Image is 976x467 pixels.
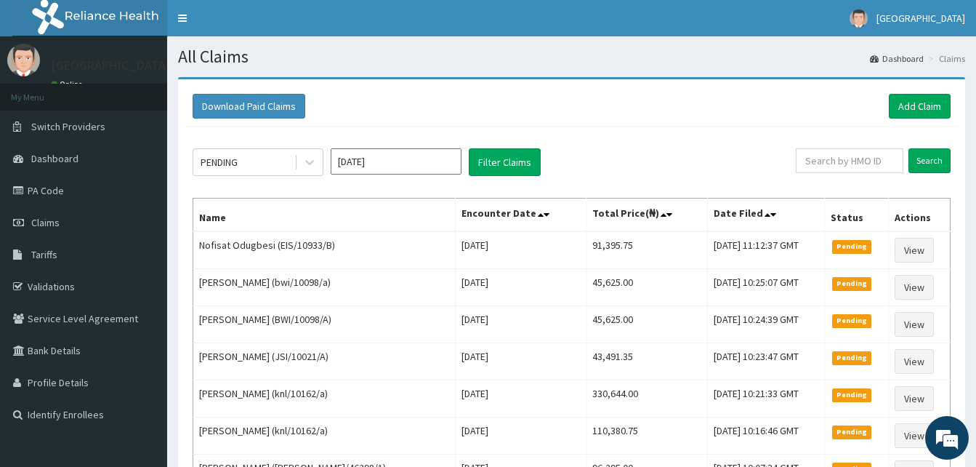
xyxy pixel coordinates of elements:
a: Dashboard [870,52,924,65]
span: Tariffs [31,248,57,261]
a: View [895,349,934,374]
button: Download Paid Claims [193,94,305,119]
td: [DATE] 10:23:47 GMT [707,343,824,380]
td: [PERSON_NAME] (knl/10162/a) [193,418,456,455]
p: [GEOGRAPHIC_DATA] [51,59,171,72]
td: [DATE] 10:21:33 GMT [707,380,824,418]
button: Filter Claims [469,148,541,176]
a: View [895,386,934,411]
span: Pending [832,240,872,253]
td: [PERSON_NAME] (BWI/10098/A) [193,306,456,343]
h1: All Claims [178,47,965,66]
td: [DATE] [456,231,586,269]
span: Claims [31,216,60,229]
td: 43,491.35 [586,343,708,380]
th: Total Price(₦) [586,199,708,232]
a: View [895,238,934,263]
a: View [895,312,934,337]
th: Name [193,199,456,232]
span: Switch Providers [31,120,105,133]
td: 91,395.75 [586,231,708,269]
td: [DATE] 10:25:07 GMT [707,269,824,306]
span: Pending [832,388,872,402]
td: [DATE] [456,269,586,306]
td: [DATE] [456,306,586,343]
td: [DATE] [456,380,586,418]
td: [DATE] 11:12:37 GMT [707,231,824,269]
td: 45,625.00 [586,269,708,306]
span: Pending [832,314,872,327]
input: Search by HMO ID [796,148,903,173]
a: Online [51,79,86,89]
th: Status [824,199,888,232]
th: Date Filed [707,199,824,232]
div: PENDING [201,155,238,169]
a: View [895,423,934,448]
span: Pending [832,277,872,290]
td: [PERSON_NAME] (bwi/10098/a) [193,269,456,306]
img: User Image [7,44,40,76]
td: 330,644.00 [586,380,708,418]
td: [PERSON_NAME] (JSI/10021/A) [193,343,456,380]
a: Add Claim [889,94,951,119]
input: Search [908,148,951,173]
th: Actions [888,199,950,232]
td: [DATE] [456,343,586,380]
input: Select Month and Year [331,148,461,175]
span: Pending [832,351,872,364]
span: Pending [832,426,872,439]
span: Dashboard [31,152,78,165]
img: User Image [850,9,868,28]
td: [DATE] 10:24:39 GMT [707,306,824,343]
td: [DATE] [456,418,586,455]
td: 45,625.00 [586,306,708,343]
td: [DATE] 10:16:46 GMT [707,418,824,455]
li: Claims [925,52,965,65]
th: Encounter Date [456,199,586,232]
td: [PERSON_NAME] (knl/10162/a) [193,380,456,418]
a: View [895,275,934,300]
span: [GEOGRAPHIC_DATA] [876,12,965,25]
td: 110,380.75 [586,418,708,455]
td: Nofisat Odugbesi (EIS/10933/B) [193,231,456,269]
